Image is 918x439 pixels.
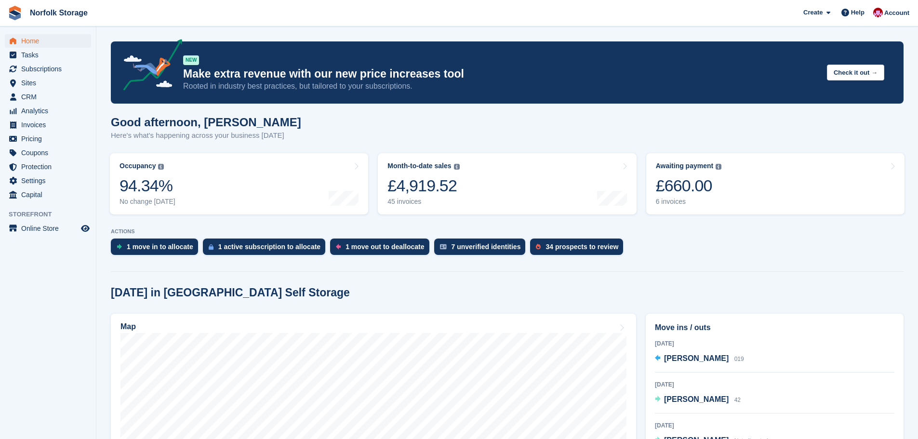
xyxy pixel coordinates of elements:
span: Account [884,8,909,18]
div: 1 move out to deallocate [346,243,424,251]
img: prospect-51fa495bee0391a8d652442698ab0144808aea92771e9ea1ae160a38d050c398.svg [536,244,541,250]
span: Invoices [21,118,79,132]
span: Pricing [21,132,79,146]
img: move_ins_to_allocate_icon-fdf77a2bb77ea45bf5b3d319d69a93e2d87916cf1d5bf7949dd705db3b84f3ca.svg [117,244,122,250]
a: Awaiting payment £660.00 6 invoices [646,153,905,214]
a: menu [5,62,91,76]
span: Coupons [21,146,79,160]
div: [DATE] [655,380,894,389]
a: Preview store [80,223,91,234]
div: [DATE] [655,421,894,430]
span: Online Store [21,222,79,235]
a: Norfolk Storage [26,5,92,21]
a: 7 unverified identities [434,239,531,260]
p: Here's what's happening across your business [DATE] [111,130,301,141]
a: Month-to-date sales £4,919.52 45 invoices [378,153,636,214]
a: menu [5,34,91,48]
img: verify_identity-adf6edd0f0f0b5bbfe63781bf79b02c33cf7c696d77639b501bdc392416b5a36.svg [440,244,447,250]
a: menu [5,160,91,173]
div: NEW [183,55,199,65]
h2: [DATE] in [GEOGRAPHIC_DATA] Self Storage [111,286,350,299]
img: icon-info-grey-7440780725fd019a000dd9b08b2336e03edf1995a4989e88bcd33f0948082b44.svg [158,164,164,170]
a: menu [5,146,91,160]
span: Home [21,34,79,48]
span: Subscriptions [21,62,79,76]
h1: Good afternoon, [PERSON_NAME] [111,116,301,129]
div: 6 invoices [656,198,722,206]
a: menu [5,188,91,201]
a: Occupancy 94.34% No change [DATE] [110,153,368,214]
div: 34 prospects to review [545,243,618,251]
a: [PERSON_NAME] 42 [655,394,741,406]
span: Storefront [9,210,96,219]
span: Sites [21,76,79,90]
span: 019 [734,356,744,362]
a: 1 move out to deallocate [330,239,434,260]
div: 45 invoices [387,198,459,206]
img: icon-info-grey-7440780725fd019a000dd9b08b2336e03edf1995a4989e88bcd33f0948082b44.svg [716,164,721,170]
a: menu [5,222,91,235]
img: price-adjustments-announcement-icon-8257ccfd72463d97f412b2fc003d46551f7dbcb40ab6d574587a9cd5c0d94... [115,39,183,94]
div: 7 unverified identities [452,243,521,251]
div: 1 move in to allocate [127,243,193,251]
span: Create [803,8,823,17]
span: [PERSON_NAME] [664,395,729,403]
a: menu [5,90,91,104]
div: 1 active subscription to allocate [218,243,320,251]
div: Awaiting payment [656,162,714,170]
div: Occupancy [120,162,156,170]
a: menu [5,48,91,62]
a: menu [5,132,91,146]
img: stora-icon-8386f47178a22dfd0bd8f6a31ec36ba5ce8667c1dd55bd0f319d3a0aa187defe.svg [8,6,22,20]
span: Capital [21,188,79,201]
h2: Move ins / outs [655,322,894,333]
img: Sharon McCrory [873,8,883,17]
p: Rooted in industry best practices, but tailored to your subscriptions. [183,81,819,92]
img: active_subscription_to_allocate_icon-d502201f5373d7db506a760aba3b589e785aa758c864c3986d89f69b8ff3... [209,244,213,250]
a: menu [5,174,91,187]
img: move_outs_to_deallocate_icon-f764333ba52eb49d3ac5e1228854f67142a1ed5810a6f6cc68b1a99e826820c5.svg [336,244,341,250]
a: 1 active subscription to allocate [203,239,330,260]
span: 42 [734,397,741,403]
div: £660.00 [656,176,722,196]
a: menu [5,118,91,132]
a: menu [5,104,91,118]
div: £4,919.52 [387,176,459,196]
h2: Map [120,322,136,331]
span: Analytics [21,104,79,118]
span: Protection [21,160,79,173]
a: [PERSON_NAME] 019 [655,353,744,365]
a: 34 prospects to review [530,239,628,260]
p: ACTIONS [111,228,904,235]
div: No change [DATE] [120,198,175,206]
a: 1 move in to allocate [111,239,203,260]
span: Settings [21,174,79,187]
span: Help [851,8,865,17]
div: 94.34% [120,176,175,196]
span: Tasks [21,48,79,62]
button: Check it out → [827,65,884,80]
div: [DATE] [655,339,894,348]
div: Month-to-date sales [387,162,451,170]
span: CRM [21,90,79,104]
a: menu [5,76,91,90]
p: Make extra revenue with our new price increases tool [183,67,819,81]
span: [PERSON_NAME] [664,354,729,362]
img: icon-info-grey-7440780725fd019a000dd9b08b2336e03edf1995a4989e88bcd33f0948082b44.svg [454,164,460,170]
